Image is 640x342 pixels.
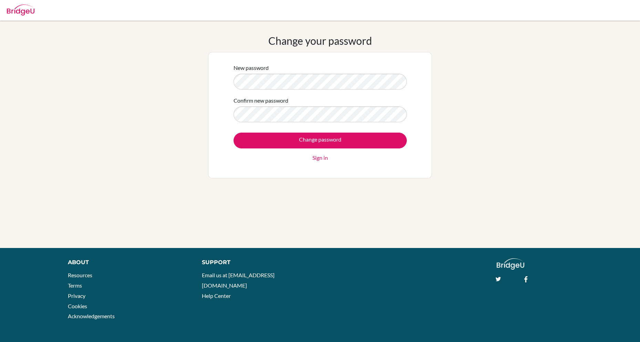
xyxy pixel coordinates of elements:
a: Email us at [EMAIL_ADDRESS][DOMAIN_NAME] [202,272,275,289]
div: Support [202,258,312,267]
a: Resources [68,272,92,278]
a: Cookies [68,303,87,309]
h1: Change your password [268,34,372,47]
div: About [68,258,186,267]
a: Privacy [68,292,85,299]
img: Bridge-U [7,4,34,15]
img: logo_white@2x-f4f0deed5e89b7ecb1c2cc34c3e3d731f90f0f143d5ea2071677605dd97b5244.png [497,258,525,270]
a: Acknowledgements [68,313,115,319]
a: Sign in [312,154,328,162]
label: Confirm new password [234,96,288,105]
a: Terms [68,282,82,289]
a: Help Center [202,292,231,299]
label: New password [234,64,269,72]
input: Change password [234,133,407,148]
